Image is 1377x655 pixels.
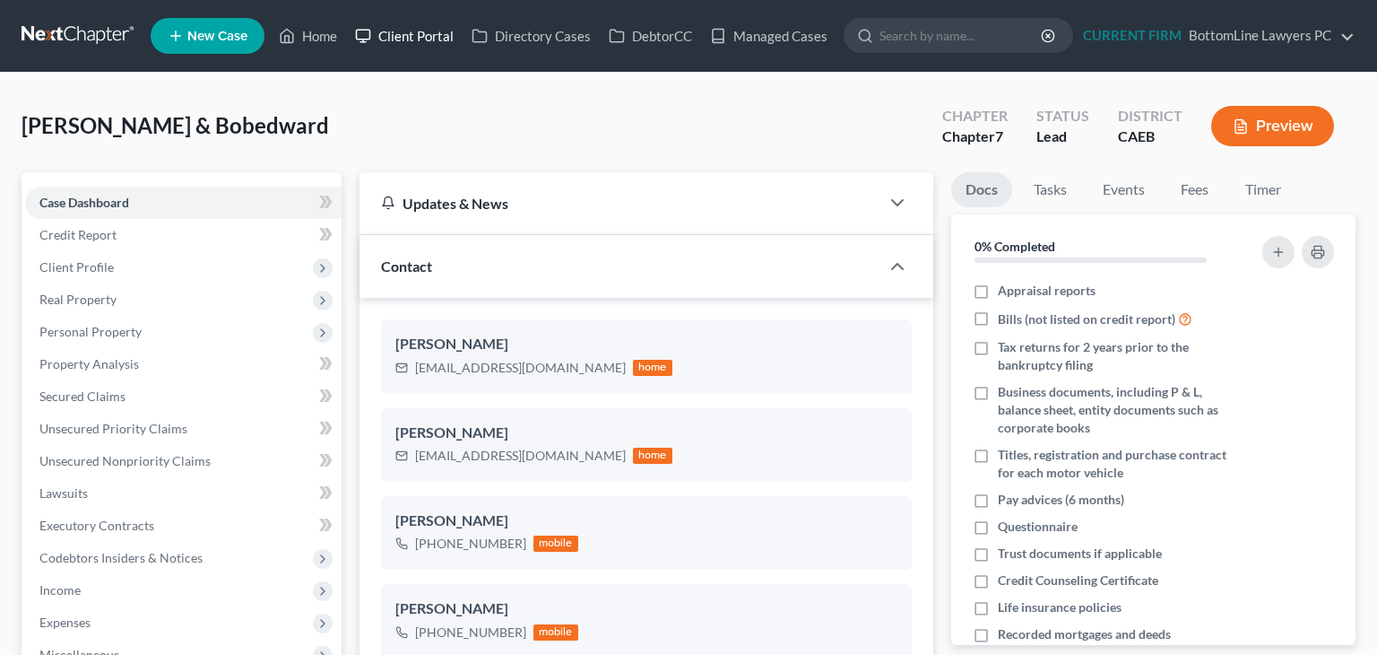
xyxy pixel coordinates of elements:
div: CAEB [1118,127,1182,147]
strong: CURRENT FIRM [1083,27,1182,43]
button: Preview [1211,106,1334,146]
a: DebtorCC [600,20,701,52]
a: Docs [951,172,1012,207]
div: home [633,360,672,376]
div: Lead [1036,127,1089,147]
div: Chapter [942,127,1008,147]
div: Status [1036,106,1089,127]
a: Executory Contracts [25,510,342,542]
a: Events [1088,172,1159,207]
div: [EMAIL_ADDRESS][DOMAIN_NAME] [415,359,626,377]
a: Directory Cases [463,20,600,52]
span: Pay advices (6 months) [998,491,1124,509]
span: Credit Counseling Certificate [998,572,1158,589]
div: Chapter [942,106,1008,127]
span: Titles, registration and purchase contract for each motor vehicle [998,446,1239,482]
a: CURRENT FIRMBottomLine Lawyers PC [1074,20,1355,52]
span: Expenses [39,615,91,630]
div: Updates & News [381,194,858,213]
a: Home [270,20,346,52]
span: Personal Property [39,324,142,339]
span: Questionnaire [998,518,1078,536]
a: Lawsuits [25,477,342,510]
a: Unsecured Priority Claims [25,413,342,445]
div: [EMAIL_ADDRESS][DOMAIN_NAME] [415,447,626,465]
div: [PERSON_NAME] [395,598,897,620]
span: Executory Contracts [39,518,154,533]
span: New Case [187,30,247,43]
a: Tasks [1019,172,1081,207]
span: Tax returns for 2 years prior to the bankruptcy filing [998,338,1239,374]
span: Trust documents if applicable [998,545,1162,563]
span: [PERSON_NAME] & Bobedward [22,112,329,138]
strong: 0% Completed [974,239,1055,254]
span: Client Profile [39,259,114,275]
div: [PHONE_NUMBER] [415,624,526,642]
div: mobile [533,536,578,552]
span: Business documents, including P & L, balance sheet, entity documents such as corporate books [998,383,1239,437]
span: Case Dashboard [39,195,129,210]
a: Client Portal [346,20,463,52]
span: Bills (not listed on credit report) [998,310,1175,328]
span: Unsecured Priority Claims [39,421,187,436]
div: [PHONE_NUMBER] [415,535,526,553]
span: Recorded mortgages and deeds [998,625,1171,643]
input: Search by name... [879,19,1044,52]
div: [PERSON_NAME] [395,334,897,355]
span: Unsecured Nonpriority Claims [39,453,211,468]
span: Income [39,582,81,598]
span: Secured Claims [39,389,126,404]
span: Lawsuits [39,485,88,501]
span: Credit Report [39,227,117,242]
span: Codebtors Insiders & Notices [39,550,203,565]
div: [PERSON_NAME] [395,511,897,532]
div: home [633,448,672,464]
span: Contact [381,258,432,275]
a: Managed Cases [701,20,836,52]
div: District [1118,106,1182,127]
div: mobile [533,624,578,641]
a: Secured Claims [25,380,342,413]
a: Fees [1166,172,1224,207]
span: 7 [995,127,1003,144]
a: Case Dashboard [25,187,342,219]
span: Life insurance policies [998,598,1122,616]
a: Property Analysis [25,348,342,380]
span: Appraisal reports [998,282,1096,300]
span: Real Property [39,292,117,307]
a: Timer [1231,172,1295,207]
a: Credit Report [25,219,342,251]
div: [PERSON_NAME] [395,423,897,444]
span: Property Analysis [39,356,139,371]
a: Unsecured Nonpriority Claims [25,445,342,477]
